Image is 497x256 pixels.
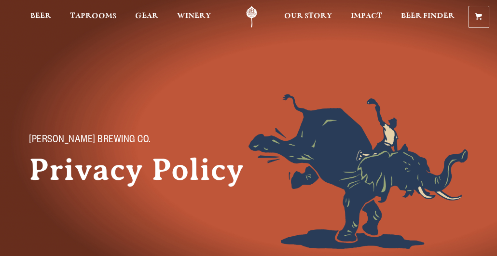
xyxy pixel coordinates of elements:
span: Beer Finder [401,12,455,20]
a: Impact [345,6,388,28]
span: Beer [30,12,51,20]
span: Taprooms [70,12,116,20]
a: Winery [171,6,217,28]
p: [PERSON_NAME] Brewing Co. [29,135,241,147]
a: Gear [129,6,165,28]
img: Foreground404 [248,94,468,249]
h1: Privacy Policy [29,152,248,187]
a: Taprooms [64,6,123,28]
a: Beer [24,6,57,28]
span: Impact [351,12,382,20]
span: Gear [135,12,158,20]
a: Our Story [278,6,338,28]
a: Odell Home [234,6,270,28]
span: Our Story [284,12,332,20]
span: Winery [177,12,211,20]
a: Beer Finder [395,6,461,28]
